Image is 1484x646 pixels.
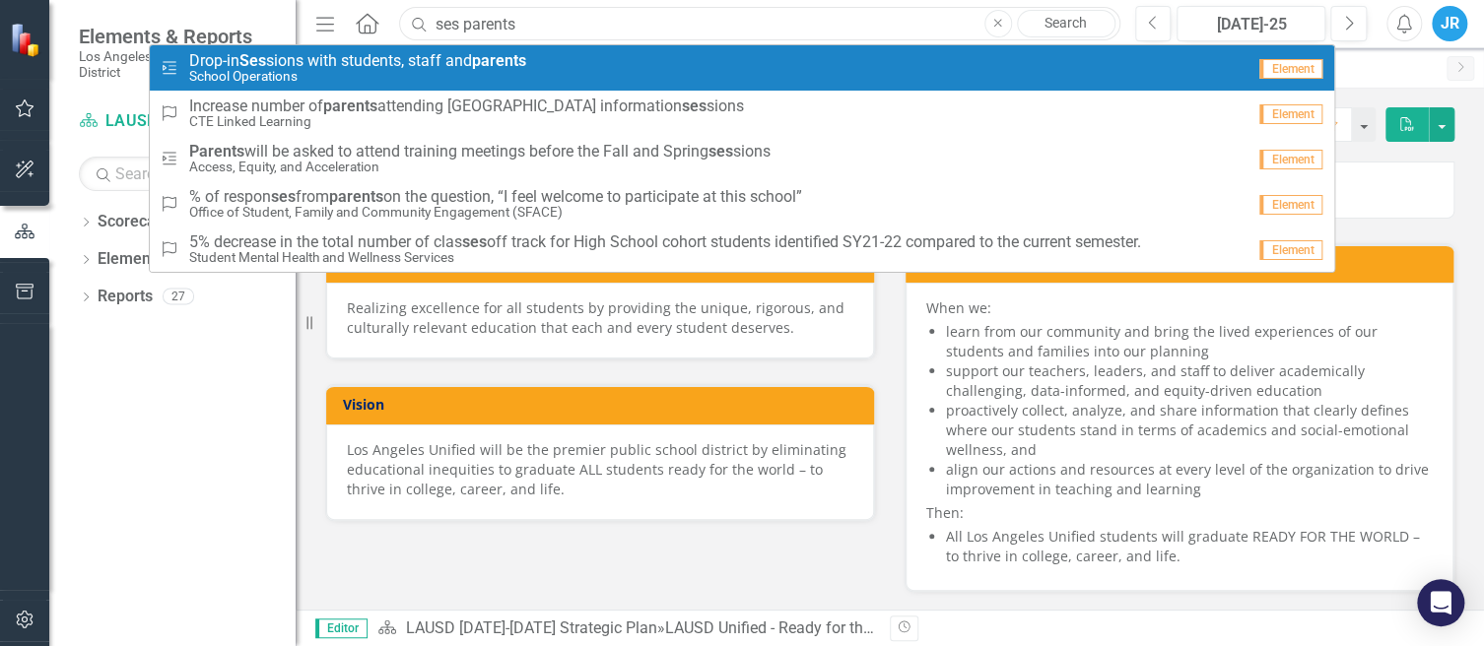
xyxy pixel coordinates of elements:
span: will be asked to attend training meetings before the Fall and Spring sions [189,143,771,161]
span: Increase number of attending [GEOGRAPHIC_DATA] information sions [189,97,744,115]
strong: ses [682,97,707,115]
small: Office of Student, Family and Community Engagement (SFACE) [189,205,802,220]
a: Search [1017,10,1115,37]
small: Access, Equity, and Acceleration [189,160,771,174]
a: will be asked to attend training meetings before the Fall and SpringsessionsAccess, Equity, and A... [150,136,1335,181]
button: [DATE]-25 [1177,6,1325,41]
strong: ses [708,142,733,161]
span: Element [1259,240,1322,260]
input: Search ClearPoint... [399,7,1119,41]
strong: ses [462,232,487,251]
a: Elements [98,248,164,271]
span: Drop-in sions with students, staff and [189,52,526,70]
a: Reports [98,286,153,308]
a: LAUSD [DATE]-[DATE] Strategic Plan [405,618,656,637]
li: learn from our community and bring the lived experiences of our students and families into our pl... [946,322,1433,361]
div: » [377,617,875,640]
span: Element [1259,104,1322,124]
span: % of respon from on the question, “I feel welcome to participate at this school” [189,188,802,206]
div: Open Intercom Messenger [1417,579,1464,626]
span: Element [1259,59,1322,79]
input: Search Below... [79,157,276,191]
small: School Operations [189,69,526,84]
div: Realizing excellence for all students by providing the unique, rigorous, and culturally relevant ... [347,298,853,338]
div: Then: [926,298,1433,566]
button: JR [1432,6,1467,41]
span: Editor [315,618,368,638]
a: Drop-insions with students, staff andparentsSchool OperationsElement [150,45,1335,91]
small: Student Mental Health and Wellness Services [189,250,1141,265]
span: Element [1259,150,1322,169]
a: % of responsesfromparentson the question, “I feel welcome to participate at this school”Office of... [150,181,1335,226]
img: ClearPoint Strategy [9,21,46,58]
a: Increase number ofparentsattending [GEOGRAPHIC_DATA] informationsessionsCTE Linked LearningElement [150,91,1335,136]
div: 27 [163,289,194,305]
span: Element [1259,195,1322,215]
li: proactively collect, analyze, and share information that clearly defines where our students stand... [946,401,1433,460]
strong: ses [271,187,296,206]
small: CTE Linked Learning [189,114,744,129]
a: 5% decrease in the total number of classesoff track for High School cohort students identified SY... [150,226,1335,272]
strong: parents [323,97,377,115]
a: LAUSD [DATE]-[DATE] Strategic Plan [79,110,276,133]
li: support our teachers, leaders, and staff to deliver academically challenging, data-informed, and ... [946,361,1433,401]
small: Los Angeles Unified School District [79,48,276,81]
span: 5% decrease in the total number of clas off track for High School cohort students identified SY21... [189,233,1141,251]
a: Scorecards [98,211,178,233]
strong: parents [472,51,526,70]
h3: Vision [343,397,864,412]
strong: parents [329,187,383,206]
div: [DATE]-25 [1183,13,1318,36]
li: align our actions and resources at every level of the organization to drive improvement in teachi... [946,460,1433,499]
span: When we: [926,298,991,317]
span: Elements & Reports [79,25,276,48]
li: All Los Angeles Unified students will graduate READY FOR THE WORLD – to thrive in college, career... [946,527,1433,566]
div: Los Angeles Unified will be the premier public school district by eliminating educational inequit... [347,440,853,499]
div: LAUSD Unified - Ready for the World [664,618,914,637]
